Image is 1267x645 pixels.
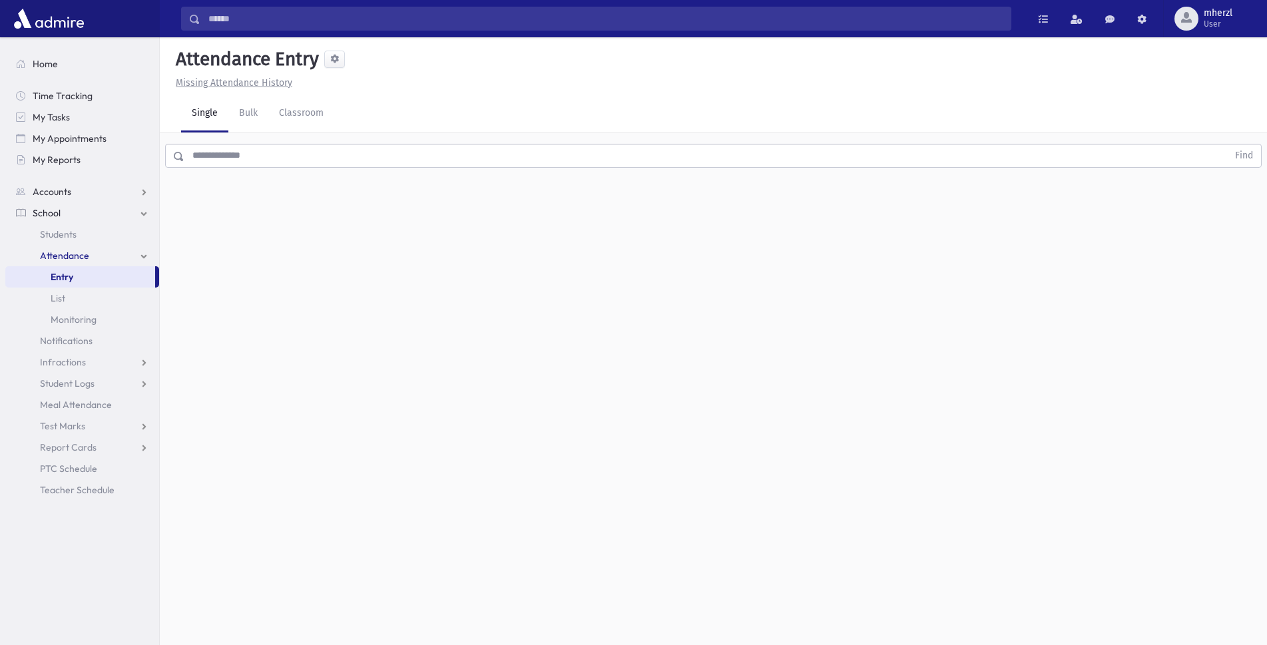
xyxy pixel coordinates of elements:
input: Search [200,7,1011,31]
img: AdmirePro [11,5,87,32]
a: Monitoring [5,309,159,330]
a: Bulk [228,95,268,132]
span: Entry [51,271,73,283]
span: Infractions [40,356,86,368]
u: Missing Attendance History [176,77,292,89]
span: Monitoring [51,314,97,325]
a: Student Logs [5,373,159,394]
a: Test Marks [5,415,159,437]
a: Home [5,53,159,75]
span: PTC Schedule [40,463,97,475]
a: Missing Attendance History [170,77,292,89]
a: Time Tracking [5,85,159,107]
a: Notifications [5,330,159,351]
span: Attendance [40,250,89,262]
a: My Reports [5,149,159,170]
span: My Appointments [33,132,107,144]
a: Single [181,95,228,132]
h5: Attendance Entry [170,48,319,71]
span: Teacher Schedule [40,484,115,496]
span: Students [40,228,77,240]
a: PTC Schedule [5,458,159,479]
a: Entry [5,266,155,288]
a: Accounts [5,181,159,202]
a: Infractions [5,351,159,373]
span: Meal Attendance [40,399,112,411]
a: My Appointments [5,128,159,149]
span: Student Logs [40,377,95,389]
span: Notifications [40,335,93,347]
span: Test Marks [40,420,85,432]
span: Time Tracking [33,90,93,102]
span: User [1204,19,1232,29]
button: Find [1227,144,1261,167]
span: Accounts [33,186,71,198]
a: Students [5,224,159,245]
a: Meal Attendance [5,394,159,415]
span: Report Cards [40,441,97,453]
a: Report Cards [5,437,159,458]
span: My Reports [33,154,81,166]
span: My Tasks [33,111,70,123]
span: Home [33,58,58,70]
a: Teacher Schedule [5,479,159,501]
a: My Tasks [5,107,159,128]
span: mherzl [1204,8,1232,19]
span: List [51,292,65,304]
span: School [33,207,61,219]
a: School [5,202,159,224]
a: Attendance [5,245,159,266]
a: Classroom [268,95,334,132]
a: List [5,288,159,309]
